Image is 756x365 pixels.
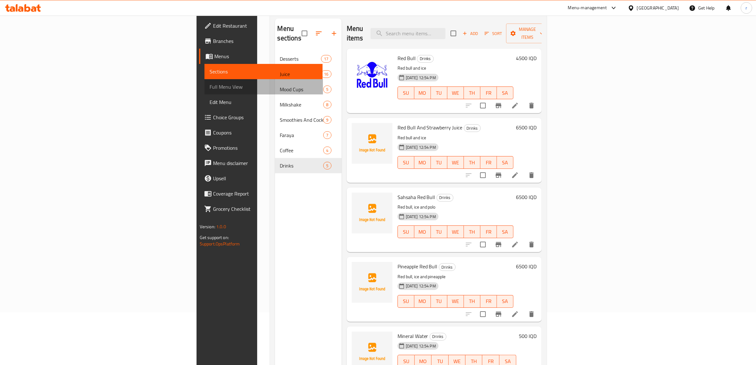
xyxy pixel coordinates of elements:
a: Full Menu View [204,79,323,94]
button: Branch-specific-item [491,306,506,322]
div: Menu-management [568,4,607,12]
button: WE [447,225,464,238]
span: Faraya [280,131,324,139]
span: Add item [460,29,480,38]
span: [DATE] 12:54 PM [403,75,438,81]
span: WE [450,297,461,306]
div: Drinks [439,263,456,271]
span: TU [433,227,445,237]
span: Grocery Checklist [213,205,318,213]
span: Pineapple Red Bull [398,262,438,271]
button: Manage items [506,24,549,43]
h6: 6500 IQD [516,193,537,202]
span: TU [433,88,445,98]
a: Edit menu item [511,310,519,318]
img: Red Bull [352,54,392,94]
button: delete [524,168,539,183]
div: Drinks [464,124,481,132]
div: items [321,55,331,63]
span: WE [450,227,461,237]
span: SA [499,297,511,306]
span: Red Bull And Strawberry Juice [398,123,463,132]
span: Sections [210,68,318,75]
a: Coupons [199,125,323,140]
button: delete [524,98,539,113]
button: SA [497,295,513,308]
span: Version: [200,223,215,231]
span: TH [466,227,478,237]
span: 16 [321,71,331,77]
p: Red bull and ice [398,134,513,142]
button: FR [480,156,497,169]
button: TU [431,86,447,99]
div: Faraya7 [275,127,342,143]
span: Mood Cups [280,86,324,93]
span: TU [433,297,445,306]
button: TU [431,156,447,169]
span: Choice Groups [213,114,318,121]
span: TH [466,88,478,98]
button: WE [447,156,464,169]
span: FR [483,158,494,167]
span: [DATE] 12:54 PM [403,144,438,150]
div: [GEOGRAPHIC_DATA] [637,4,679,11]
span: Smoothies And Cocktails [280,116,324,124]
span: Select to update [476,99,490,112]
span: Select section [447,27,460,40]
button: SA [497,225,513,238]
h6: 6500 IQD [516,123,537,132]
span: Coverage Report [213,190,318,197]
div: Drinks [430,333,446,341]
a: Sections [204,64,323,79]
button: WE [447,295,464,308]
span: 17 [321,56,331,62]
button: SU [398,86,414,99]
button: MO [414,86,431,99]
img: Sahsaha Red Bull [352,193,392,233]
a: Edit Menu [204,94,323,110]
div: items [323,162,331,169]
a: Edit Restaurant [199,18,323,33]
button: WE [447,86,464,99]
h6: 6500 IQD [516,262,537,271]
span: FR [483,227,494,237]
span: 4 [324,148,331,154]
span: Upsell [213,175,318,182]
button: TH [464,225,480,238]
a: Support.OpsPlatform [200,240,240,248]
span: FR [483,297,494,306]
span: WE [450,158,461,167]
div: Mood Cups5 [275,82,342,97]
p: Red bull, ice and pineapple [398,273,513,281]
span: Menus [214,52,318,60]
span: r [746,4,747,11]
span: Select to update [476,169,490,182]
button: SU [398,295,414,308]
span: Drinks [430,333,446,340]
button: Branch-specific-item [491,98,506,113]
span: TH [466,158,478,167]
a: Menu disclaimer [199,155,323,171]
span: Edit Restaurant [213,22,318,30]
nav: Menu sections [275,49,342,176]
span: Milkshake [280,101,324,108]
span: SA [499,227,511,237]
span: Coffee [280,147,324,154]
a: Edit menu item [511,171,519,179]
a: Menus [199,49,323,64]
span: Select to update [476,238,490,251]
div: Juice16 [275,66,342,82]
span: SA [499,88,511,98]
div: Drinks [280,162,324,169]
span: 8 [324,102,331,108]
span: Drinks [464,125,480,132]
span: Edit Menu [210,98,318,106]
h2: Menu items [347,24,363,43]
span: Sort [485,30,502,37]
button: delete [524,306,539,322]
a: Edit menu item [511,241,519,248]
button: Branch-specific-item [491,237,506,252]
div: items [323,147,331,154]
